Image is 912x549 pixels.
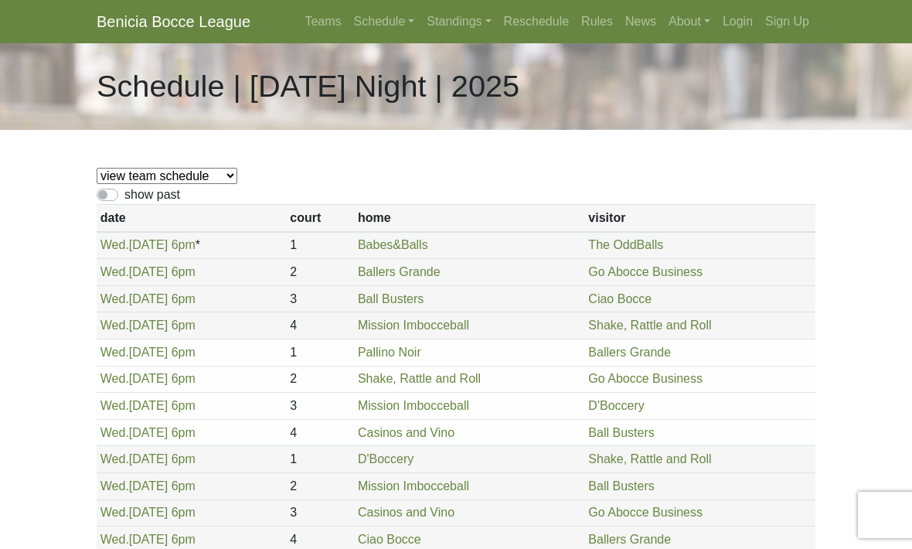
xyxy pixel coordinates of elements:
span: Wed. [100,426,129,439]
a: Login [716,6,759,37]
span: Wed. [100,265,129,278]
a: News [619,6,662,37]
a: Ballers Grande [588,533,671,546]
th: date [97,205,286,232]
span: Wed. [100,533,129,546]
a: Shake, Rattle and Roll [358,372,481,385]
td: 3 [286,393,354,420]
a: Ball Busters [358,292,424,305]
span: Wed. [100,238,129,251]
th: visitor [585,205,815,232]
a: Mission Imbocceball [358,399,469,412]
a: D'Boccery [588,399,644,412]
a: Shake, Rattle and Roll [588,452,711,465]
a: Wed.[DATE] 6pm [100,399,196,412]
a: Go Abocce Business [588,265,703,278]
a: Wed.[DATE] 6pm [100,479,196,493]
a: Rules [575,6,619,37]
td: 3 [286,500,354,527]
td: 4 [286,419,354,446]
a: Standings [420,6,497,37]
a: Benicia Bocce League [97,6,250,37]
a: Wed.[DATE] 6pm [100,319,196,332]
label: show past [124,186,180,204]
a: Wed.[DATE] 6pm [100,346,196,359]
a: Wed.[DATE] 6pm [100,506,196,519]
h1: Schedule | [DATE] Night | 2025 [97,68,519,105]
a: Pallino Noir [358,346,421,359]
a: Babes&Balls [358,238,428,251]
a: D'Boccery [358,452,413,465]
a: Wed.[DATE] 6pm [100,265,196,278]
a: Casinos and Vino [358,506,454,519]
a: Mission Imbocceball [358,319,469,332]
span: Wed. [100,372,129,385]
a: Wed.[DATE] 6pm [100,372,196,385]
span: Wed. [100,346,129,359]
th: home [354,205,584,232]
span: Wed. [100,399,129,412]
a: The OddBalls [588,238,663,251]
span: Wed. [100,292,129,305]
td: 2 [286,472,354,500]
a: Sign Up [759,6,815,37]
a: About [662,6,716,37]
th: court [286,205,354,232]
td: 2 [286,259,354,286]
a: Ciao Bocce [358,533,421,546]
td: 2 [286,366,354,393]
a: Teams [298,6,347,37]
a: Ball Busters [588,479,654,493]
a: Shake, Rattle and Roll [588,319,711,332]
span: Wed. [100,479,129,493]
a: Schedule [348,6,421,37]
a: Ciao Bocce [588,292,652,305]
a: Go Abocce Business [588,506,703,519]
span: Wed. [100,319,129,332]
td: 1 [286,446,354,473]
a: Reschedule [498,6,576,37]
a: Ball Busters [588,426,654,439]
a: Wed.[DATE] 6pm [100,238,196,251]
a: Wed.[DATE] 6pm [100,533,196,546]
td: 1 [286,339,354,366]
span: Wed. [100,452,129,465]
a: Casinos and Vino [358,426,454,439]
td: 3 [286,285,354,312]
a: Mission Imbocceball [358,479,469,493]
a: Ballers Grande [358,265,441,278]
a: Wed.[DATE] 6pm [100,452,196,465]
td: 1 [286,232,354,259]
td: 4 [286,312,354,339]
a: Ballers Grande [588,346,671,359]
span: Wed. [100,506,129,519]
a: Go Abocce Business [588,372,703,385]
a: Wed.[DATE] 6pm [100,426,196,439]
a: Wed.[DATE] 6pm [100,292,196,305]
